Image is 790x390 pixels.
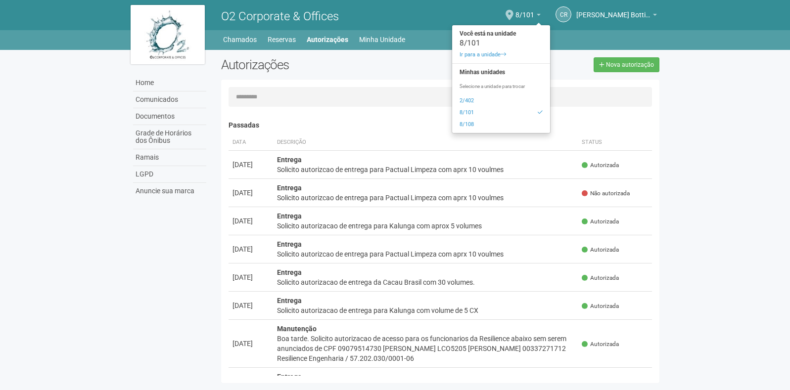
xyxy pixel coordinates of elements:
a: Ramais [133,149,206,166]
div: 8/101 [452,40,550,46]
a: Documentos [133,108,206,125]
div: Solicito autorizcao de entrega para Pactual Limpeza com aprx 10 voulmes [277,249,574,259]
div: Solicito autorizacao de entrega para Kalunga com aprox 5 volumes [277,221,574,231]
span: Autorizada [582,246,619,254]
strong: Entrega [277,373,302,381]
img: logo.jpg [131,5,205,64]
span: Autorizada [582,302,619,310]
a: Nova autorização [594,57,659,72]
a: 8/101 [515,12,541,20]
a: Comunicados [133,91,206,108]
a: Home [133,75,206,91]
span: Autorizada [582,161,619,170]
a: Grade de Horários dos Ônibus [133,125,206,149]
strong: Entrega [277,268,302,276]
div: [DATE] [232,244,269,254]
a: Anuncie sua marca [133,183,206,199]
span: Autorizada [582,274,619,282]
th: Data [229,134,273,151]
strong: Manutenção [277,325,317,333]
div: Boa tarde. Solicito autorizacao de acesso para os funcionarios da Resilience abaixo sem serem anu... [277,334,574,363]
th: Status [578,134,652,151]
p: Selecione a unidade para trocar [452,83,550,90]
div: [DATE] [232,339,269,348]
strong: Entrega [277,156,302,164]
div: [DATE] [232,301,269,310]
strong: Entrega [277,212,302,220]
th: Descrição [273,134,578,151]
strong: Entrega [277,297,302,304]
a: 8/101 [452,107,550,119]
strong: Minhas unidades [452,66,550,78]
div: Solicito autorizcao de entrega para Pactual Limpeza com aprx 10 voulmes [277,165,574,174]
h4: Passadas [229,122,652,129]
span: Autorizada [582,340,619,348]
a: Ir para a unidade [452,49,550,61]
a: 8/108 [452,119,550,130]
span: Não autorizada [582,189,630,198]
div: Solicito autorizacao de entrega da Cacau Brasil com 30 volumes. [277,277,574,287]
span: Nova autorização [606,61,654,68]
div: [DATE] [232,160,269,170]
a: Reservas [268,33,296,46]
strong: Entrega [277,184,302,192]
span: Cintia Ribeiro Bottino dos Santos [576,1,651,19]
a: Autorizações [307,33,348,46]
a: 2/402 [452,95,550,107]
div: Solicito autorizcao de entrega para Pactual Limpeza com aprx 10 voulmes [277,193,574,203]
span: O2 Corporate & Offices [221,9,339,23]
div: [DATE] [232,188,269,198]
span: 8/101 [515,1,534,19]
a: Chamados [223,33,257,46]
a: LGPD [133,166,206,183]
strong: Você está na unidade [452,28,550,40]
a: CR [556,6,571,22]
div: [DATE] [232,216,269,226]
h2: Autorizações [221,57,433,72]
a: [PERSON_NAME] Bottino dos Santos [576,12,657,20]
strong: Entrega [277,240,302,248]
span: Autorizada [582,217,619,226]
div: Solicito autorizacao de entrega para Kalunga com volume de 5 CX [277,305,574,315]
div: [DATE] [232,272,269,282]
a: Minha Unidade [359,33,405,46]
